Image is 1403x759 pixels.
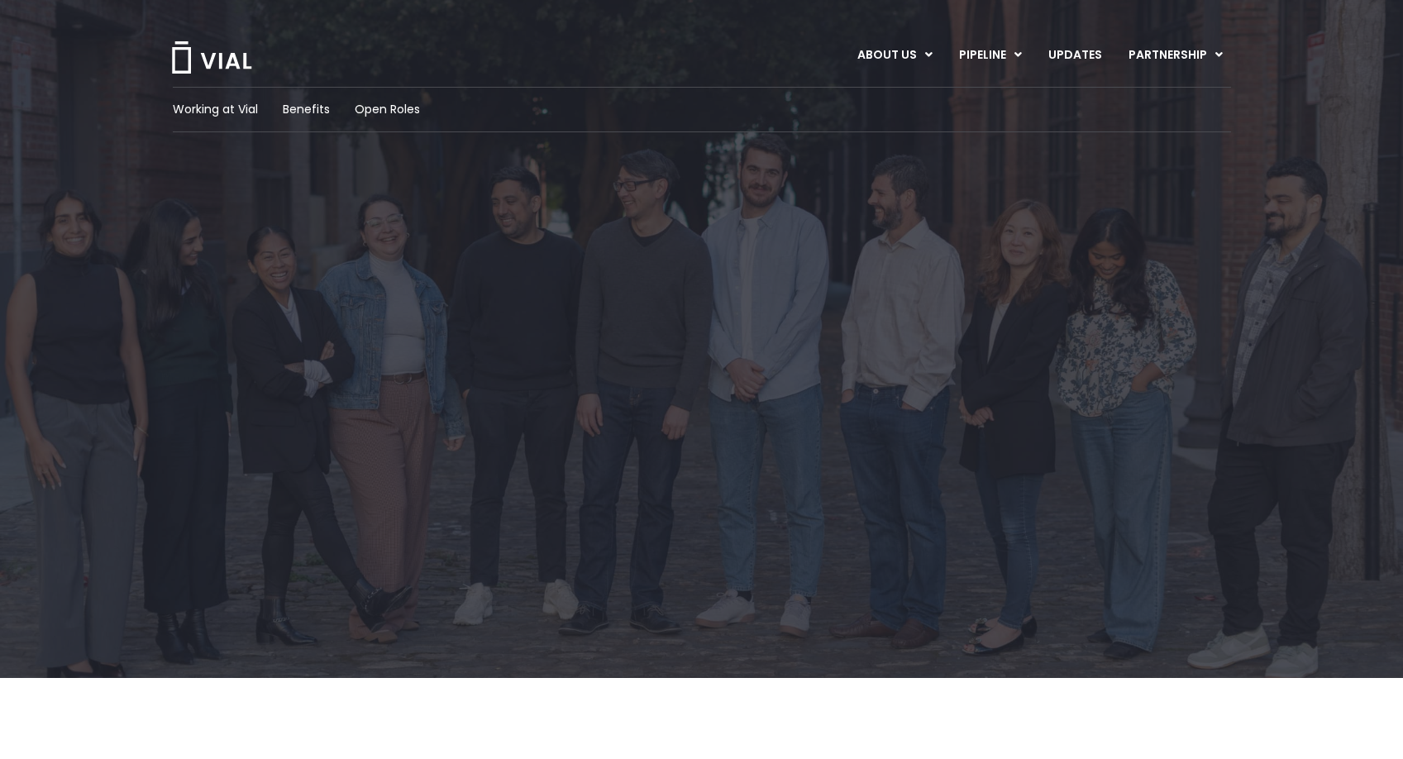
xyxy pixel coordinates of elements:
a: UPDATES [1035,41,1114,69]
a: Benefits [283,101,330,118]
a: ABOUT USMenu Toggle [844,41,945,69]
a: PIPELINEMenu Toggle [946,41,1034,69]
img: Vial Logo [170,41,253,74]
a: PARTNERSHIPMenu Toggle [1115,41,1236,69]
a: Open Roles [355,101,420,118]
a: Working at Vial [173,101,258,118]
